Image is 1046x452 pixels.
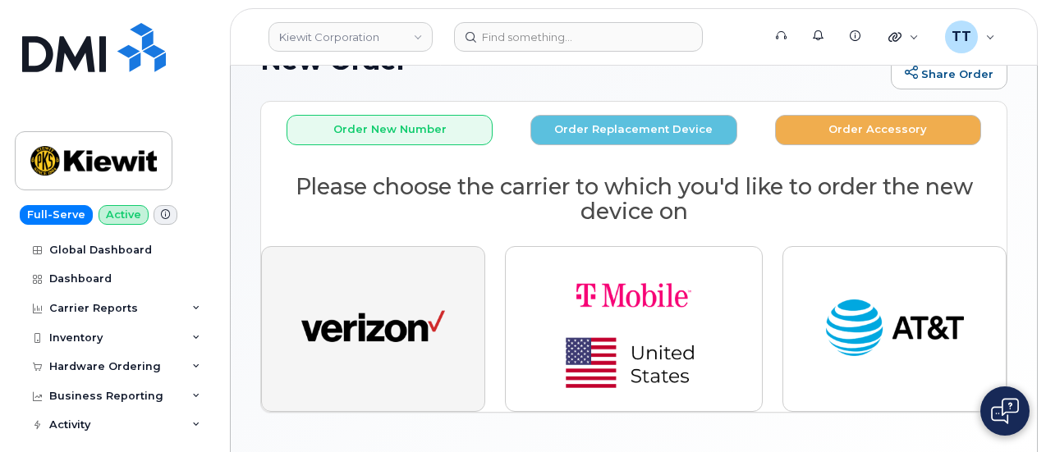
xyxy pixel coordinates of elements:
h2: Please choose the carrier to which you'd like to order the new device on [261,175,1007,223]
img: Open chat [991,398,1019,424]
a: Share Order [891,57,1007,89]
button: Order Replacement Device [530,115,736,145]
img: t-mobile-78392d334a420d5b7f0e63d4fa81f6287a21d394dc80d677554bb55bbab1186f.png [519,260,749,398]
div: Quicklinks [877,21,930,53]
span: TT [952,27,971,47]
button: Order New Number [287,115,493,145]
div: Travis Tedesco [934,21,1007,53]
button: Order Accessory [775,115,981,145]
input: Find something... [454,22,703,52]
img: verizon-ab2890fd1dd4a6c9cf5f392cd2db4626a3dae38ee8226e09bcb5c993c4c79f81.png [301,292,445,366]
a: Kiewit Corporation [268,22,433,52]
h1: New Order [260,46,883,75]
img: at_t-fb3d24644a45acc70fc72cc47ce214d34099dfd970ee3ae2334e4251f9d920fd.png [823,292,966,366]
